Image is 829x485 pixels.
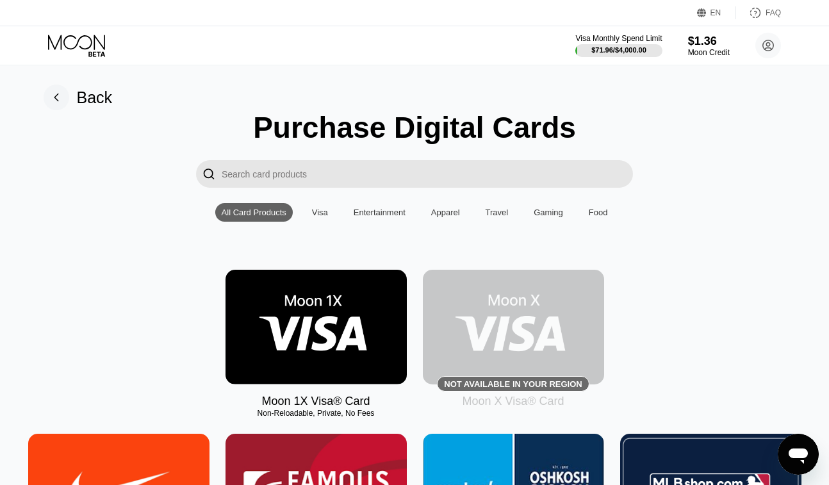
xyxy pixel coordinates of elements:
[688,48,730,57] div: Moon Credit
[253,110,576,145] div: Purchase Digital Cards
[479,203,515,222] div: Travel
[44,85,113,110] div: Back
[688,35,730,57] div: $1.36Moon Credit
[575,34,662,43] div: Visa Monthly Spend Limit
[222,208,286,217] div: All Card Products
[710,8,721,17] div: EN
[527,203,570,222] div: Gaming
[582,203,614,222] div: Food
[306,203,334,222] div: Visa
[688,35,730,48] div: $1.36
[431,208,460,217] div: Apparel
[261,395,370,408] div: Moon 1X Visa® Card
[347,203,412,222] div: Entertainment
[736,6,781,19] div: FAQ
[589,208,608,217] div: Food
[462,395,564,408] div: Moon X Visa® Card
[222,160,633,188] input: Search card products
[575,34,662,57] div: Visa Monthly Spend Limit$71.96/$4,000.00
[591,46,646,54] div: $71.96 / $4,000.00
[778,434,819,475] iframe: Button to launch messaging window
[196,160,222,188] div: 
[423,270,604,384] div: Not available in your region
[215,203,293,222] div: All Card Products
[202,167,215,181] div: 
[697,6,736,19] div: EN
[226,409,407,418] div: Non-Reloadable, Private, No Fees
[425,203,466,222] div: Apparel
[444,379,582,389] div: Not available in your region
[486,208,509,217] div: Travel
[534,208,563,217] div: Gaming
[312,208,328,217] div: Visa
[766,8,781,17] div: FAQ
[77,88,113,107] div: Back
[354,208,406,217] div: Entertainment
